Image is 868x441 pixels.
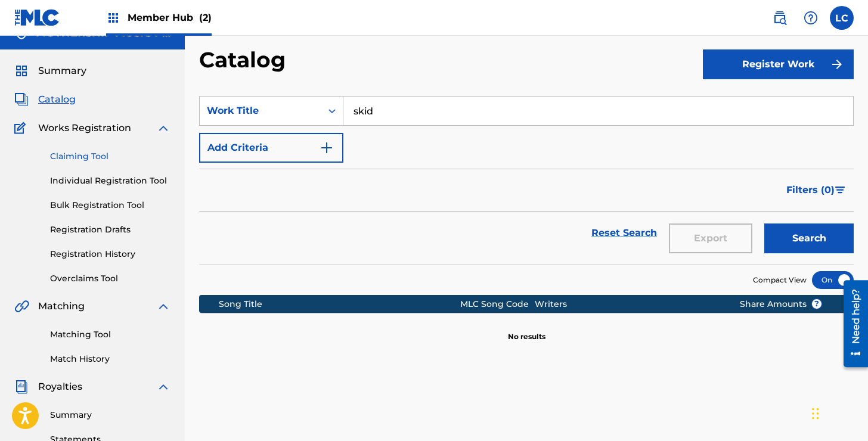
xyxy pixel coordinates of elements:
p: No results [508,317,545,342]
img: help [804,11,818,25]
span: Matching [38,299,85,313]
img: Summary [14,64,29,78]
div: Work Title [207,104,314,118]
img: expand [156,121,170,135]
a: CatalogCatalog [14,92,76,107]
a: Reset Search [585,220,663,246]
a: Public Search [768,6,792,30]
img: expand [156,299,170,313]
span: Works Registration [38,121,131,135]
span: (2) [199,12,212,23]
div: User Menu [830,6,854,30]
div: Drag [812,396,819,431]
a: Individual Registration Tool [50,175,170,187]
button: Filters (0) [779,175,854,205]
img: f7272a7cc735f4ea7f67.svg [830,57,844,72]
img: Works Registration [14,121,30,135]
img: Top Rightsholders [106,11,120,25]
button: Register Work [703,49,854,79]
img: Matching [14,299,29,313]
img: expand [156,380,170,394]
a: Registration Drafts [50,223,170,236]
iframe: Resource Center [835,276,868,372]
img: 9d2ae6d4665cec9f34b9.svg [320,141,334,155]
img: filter [835,187,845,194]
a: SummarySummary [14,64,86,78]
h2: Catalog [199,46,292,73]
span: Royalties [38,380,82,394]
a: Bulk Registration Tool [50,199,170,212]
span: ? [812,299,821,309]
a: Claiming Tool [50,150,170,163]
div: Song Title [219,298,460,310]
div: MLC Song Code [460,298,535,310]
img: Royalties [14,380,29,394]
a: Overclaims Tool [50,272,170,285]
span: Share Amounts [740,298,822,310]
iframe: Chat Widget [808,384,868,441]
img: search [773,11,787,25]
span: Summary [38,64,86,78]
div: Writers [535,298,721,310]
span: Compact View [753,275,807,285]
span: Filters ( 0 ) [786,183,835,197]
a: Registration History [50,248,170,260]
form: Search Form [199,96,854,265]
img: Catalog [14,92,29,107]
button: Add Criteria [199,133,343,163]
div: Help [799,6,823,30]
span: Member Hub [128,11,212,24]
button: Search [764,223,854,253]
a: Matching Tool [50,328,170,341]
span: Catalog [38,92,76,107]
a: Match History [50,353,170,365]
a: Summary [50,409,170,421]
img: MLC Logo [14,9,60,26]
